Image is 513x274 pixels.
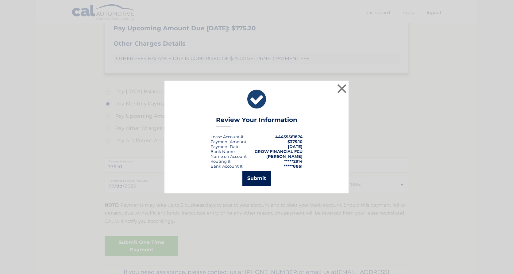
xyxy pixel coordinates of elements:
h3: Review Your Information [216,116,297,127]
strong: GROW FINANCIAL FCU [255,149,303,154]
div: Name on Account: [210,154,248,159]
div: Bank Account #: [210,164,243,169]
span: Payment Date [210,144,240,149]
strong: [PERSON_NAME] [266,154,303,159]
div: Bank Name: [210,149,236,154]
button: Submit [242,171,271,186]
div: : [210,144,241,149]
button: × [336,82,348,95]
span: [DATE] [288,144,303,149]
div: Lease Account #: [210,134,244,139]
div: Payment Amount: [210,139,247,144]
span: $375.10 [287,139,303,144]
strong: 44455561874 [275,134,303,139]
div: Routing #: [210,159,231,164]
